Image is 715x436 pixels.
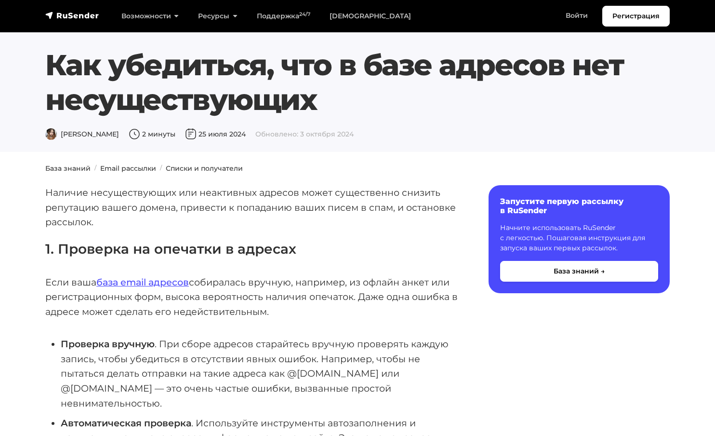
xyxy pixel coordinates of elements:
img: Время чтения [129,128,140,140]
h6: Запустите первую рассылку в RuSender [500,197,658,215]
a: база email адресов [96,276,189,288]
a: Email рассылки [100,164,156,173]
span: 2 минуты [129,130,175,138]
a: [DEMOGRAPHIC_DATA] [320,6,421,26]
strong: Проверка вручную [61,338,155,350]
strong: 1. Проверка на опечатки в адресах [45,241,296,257]
a: База знаний [45,164,91,173]
a: Войти [556,6,597,26]
img: RuSender [45,11,99,20]
span: [PERSON_NAME] [45,130,119,138]
strong: Автоматическая проверка [61,417,191,429]
p: Если ваша собиралась вручную, например, из офлайн анкет или регистрационных форм, высока вероятно... [45,275,458,319]
a: Ресурсы [188,6,247,26]
span: 25 июля 2024 [185,130,246,138]
a: Списки и получатели [166,164,243,173]
p: Наличие несуществующих или неактивных адресов может существенно снизить репутацию вашего домена, ... [45,185,458,230]
a: Возможности [112,6,188,26]
nav: breadcrumb [40,163,675,174]
p: Начните использовать RuSender с легкостью. Пошаговая инструкция для запуска ваших первых рассылок. [500,223,658,253]
a: Регистрация [602,6,670,27]
sup: 24/7 [299,11,310,17]
a: Поддержка24/7 [247,6,320,26]
button: База знаний → [500,261,658,282]
span: Обновлено: 3 октября 2024 [255,130,354,138]
li: . При сборе адресов старайтесь вручную проверять каждую запись, чтобы убедиться в отсутствии явны... [61,337,458,411]
img: Дата публикации [185,128,197,140]
h1: Как убедиться, что в базе адресов нет несуществующих [45,48,670,117]
a: Запустите первую рассылку в RuSender Начните использовать RuSender с легкостью. Пошаговая инструк... [489,185,670,293]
